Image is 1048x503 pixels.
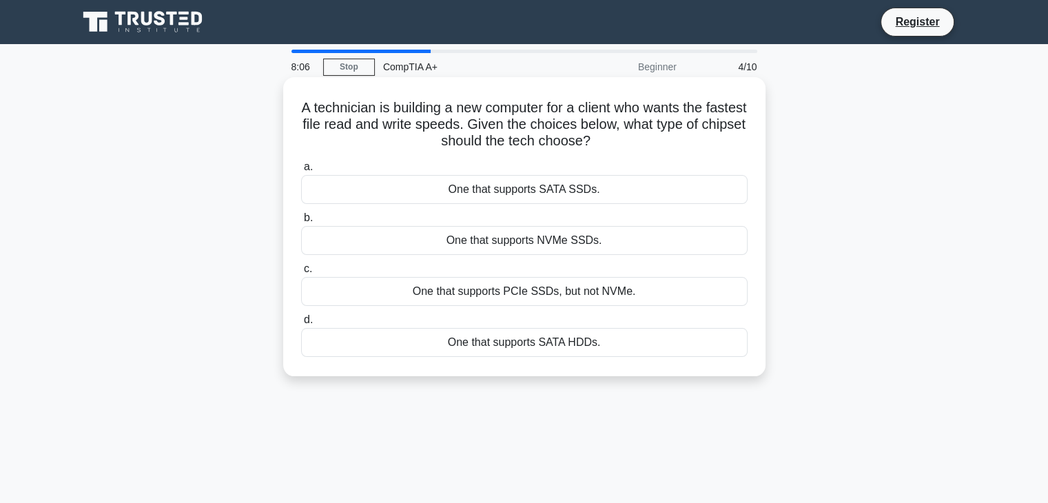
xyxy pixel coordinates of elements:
[301,226,748,255] div: One that supports NVMe SSDs.
[283,53,323,81] div: 8:06
[304,263,312,274] span: c.
[301,175,748,204] div: One that supports SATA SSDs.
[685,53,766,81] div: 4/10
[301,277,748,306] div: One that supports PCIe SSDs, but not NVMe.
[304,212,313,223] span: b.
[304,314,313,325] span: d.
[887,13,947,30] a: Register
[304,161,313,172] span: a.
[564,53,685,81] div: Beginner
[323,59,375,76] a: Stop
[301,328,748,357] div: One that supports SATA HDDs.
[300,99,749,150] h5: A technician is building a new computer for a client who wants the fastest file read and write sp...
[375,53,564,81] div: CompTIA A+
